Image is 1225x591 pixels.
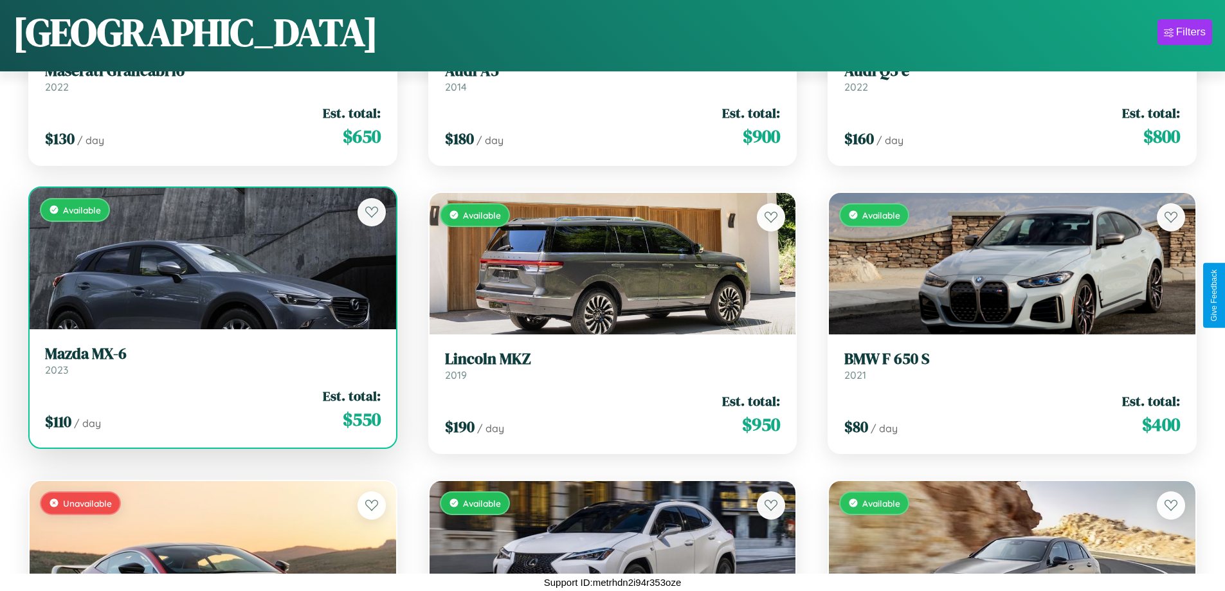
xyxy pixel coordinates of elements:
[871,422,898,435] span: / day
[844,62,1180,80] h3: Audi Q5 e
[63,498,112,509] span: Unavailable
[63,205,101,215] span: Available
[13,6,378,59] h1: [GEOGRAPHIC_DATA]
[1176,26,1206,39] div: Filters
[45,411,71,432] span: $ 110
[45,80,69,93] span: 2022
[743,123,780,149] span: $ 900
[1122,392,1180,410] span: Est. total:
[862,210,900,221] span: Available
[445,350,781,368] h3: Lincoln MKZ
[323,386,381,405] span: Est. total:
[722,392,780,410] span: Est. total:
[445,128,474,149] span: $ 180
[445,350,781,381] a: Lincoln MKZ2019
[1122,104,1180,122] span: Est. total:
[1157,19,1212,45] button: Filters
[445,80,467,93] span: 2014
[844,350,1180,381] a: BMW F 650 S2021
[343,123,381,149] span: $ 650
[844,62,1180,93] a: Audi Q5 e2022
[463,210,501,221] span: Available
[45,62,381,93] a: Maserati Grancabrio2022
[323,104,381,122] span: Est. total:
[45,62,381,80] h3: Maserati Grancabrio
[844,128,874,149] span: $ 160
[463,498,501,509] span: Available
[445,62,781,93] a: Audi A52014
[844,350,1180,368] h3: BMW F 650 S
[445,368,467,381] span: 2019
[45,363,68,376] span: 2023
[477,422,504,435] span: / day
[45,128,75,149] span: $ 130
[77,134,104,147] span: / day
[445,62,781,80] h3: Audi A5
[1210,269,1219,322] div: Give Feedback
[844,416,868,437] span: $ 80
[45,345,381,363] h3: Mazda MX-6
[862,498,900,509] span: Available
[74,417,101,430] span: / day
[1142,412,1180,437] span: $ 400
[876,134,903,147] span: / day
[476,134,504,147] span: / day
[844,80,868,93] span: 2022
[343,406,381,432] span: $ 550
[45,345,381,376] a: Mazda MX-62023
[445,416,475,437] span: $ 190
[742,412,780,437] span: $ 950
[544,574,681,591] p: Support ID: metrhdn2i94r353oze
[722,104,780,122] span: Est. total:
[844,368,866,381] span: 2021
[1143,123,1180,149] span: $ 800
